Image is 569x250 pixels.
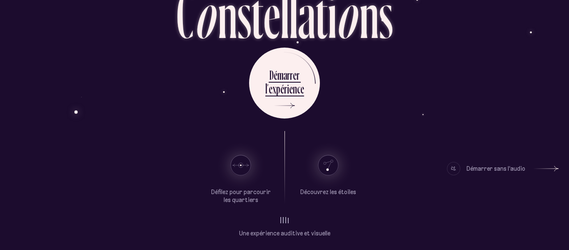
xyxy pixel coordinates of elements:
div: e [300,81,304,97]
div: p [276,81,280,97]
div: i [287,81,289,97]
div: e [269,81,272,97]
div: e [293,67,297,83]
div: n [293,81,297,97]
div: a [283,67,287,83]
p: Défilez pour parcourir les quartiers [210,188,272,205]
div: r [284,81,287,97]
p: Découvrez les étoiles [300,188,356,197]
div: r [290,67,293,83]
button: Démarrerl’expérience [249,48,320,119]
p: Une expérience auditive et visuelle [239,230,330,238]
button: Démarrer sans l’audio [447,162,557,175]
div: x [272,81,276,97]
div: r [297,67,299,83]
div: D [270,67,274,83]
div: m [277,67,283,83]
div: ’ [267,81,269,97]
div: é [274,67,277,83]
div: é [280,81,284,97]
div: l [265,81,267,97]
div: r [287,67,290,83]
div: e [289,81,293,97]
div: Démarrer sans l’audio [467,162,525,175]
div: c [297,81,300,97]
